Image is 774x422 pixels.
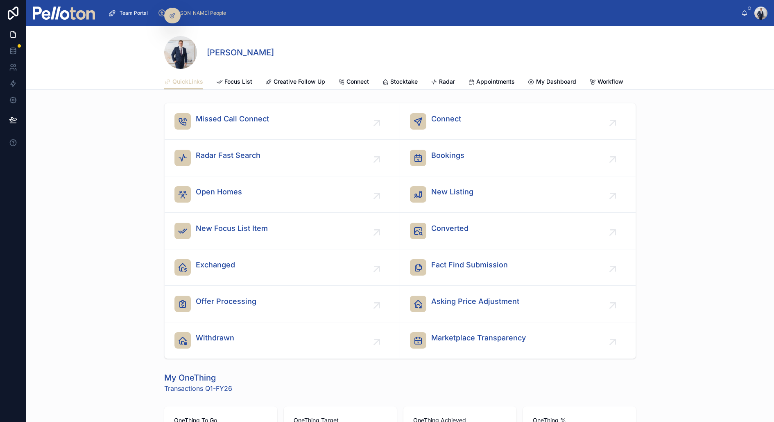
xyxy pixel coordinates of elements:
[155,6,232,21] a: [PERSON_NAME] People
[169,10,226,16] span: [PERSON_NAME] People
[589,74,623,91] a: Workflow
[382,74,418,91] a: Stocktake
[165,176,400,213] a: Open Homes
[431,223,468,234] span: Converted
[165,249,400,286] a: Exchanged
[400,286,636,322] a: Asking Price Adjustment
[164,74,203,90] a: QuickLinks
[106,6,154,21] a: Team Portal
[400,322,636,358] a: Marketplace Transparency
[536,78,576,86] span: My Dashboard
[400,213,636,249] a: Converted
[165,322,400,358] a: Withdrawn
[431,332,526,344] span: Marketplace Transparency
[431,113,461,125] span: Connect
[400,140,636,176] a: Bookings
[338,74,369,91] a: Connect
[102,4,741,22] div: scrollable content
[164,372,232,383] h1: My OneThing
[196,259,235,271] span: Exchanged
[431,259,508,271] span: Fact Find Submission
[165,103,400,140] a: Missed Call Connect
[597,78,623,86] span: Workflow
[165,286,400,322] a: Offer Processing
[265,74,325,91] a: Creative Follow Up
[224,78,252,86] span: Focus List
[431,74,455,91] a: Radar
[120,10,148,16] span: Team Portal
[431,186,473,198] span: New Listing
[216,74,252,91] a: Focus List
[196,186,242,198] span: Open Homes
[33,7,95,20] img: App logo
[346,78,369,86] span: Connect
[196,332,234,344] span: Withdrawn
[431,150,464,161] span: Bookings
[196,223,268,234] span: New Focus List Item
[165,213,400,249] a: New Focus List Item
[196,150,260,161] span: Radar Fast Search
[400,249,636,286] a: Fact Find Submission
[439,78,455,86] span: Radar
[164,383,232,393] span: Transactions Q1-FY26
[274,78,325,86] span: Creative Follow Up
[400,176,636,213] a: New Listing
[196,296,256,307] span: Offer Processing
[196,113,269,125] span: Missed Call Connect
[165,140,400,176] a: Radar Fast Search
[390,78,418,86] span: Stocktake
[528,74,576,91] a: My Dashboard
[207,47,274,58] h1: [PERSON_NAME]
[476,78,515,86] span: Appointments
[400,103,636,140] a: Connect
[172,78,203,86] span: QuickLinks
[468,74,515,91] a: Appointments
[431,296,519,307] span: Asking Price Adjustment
